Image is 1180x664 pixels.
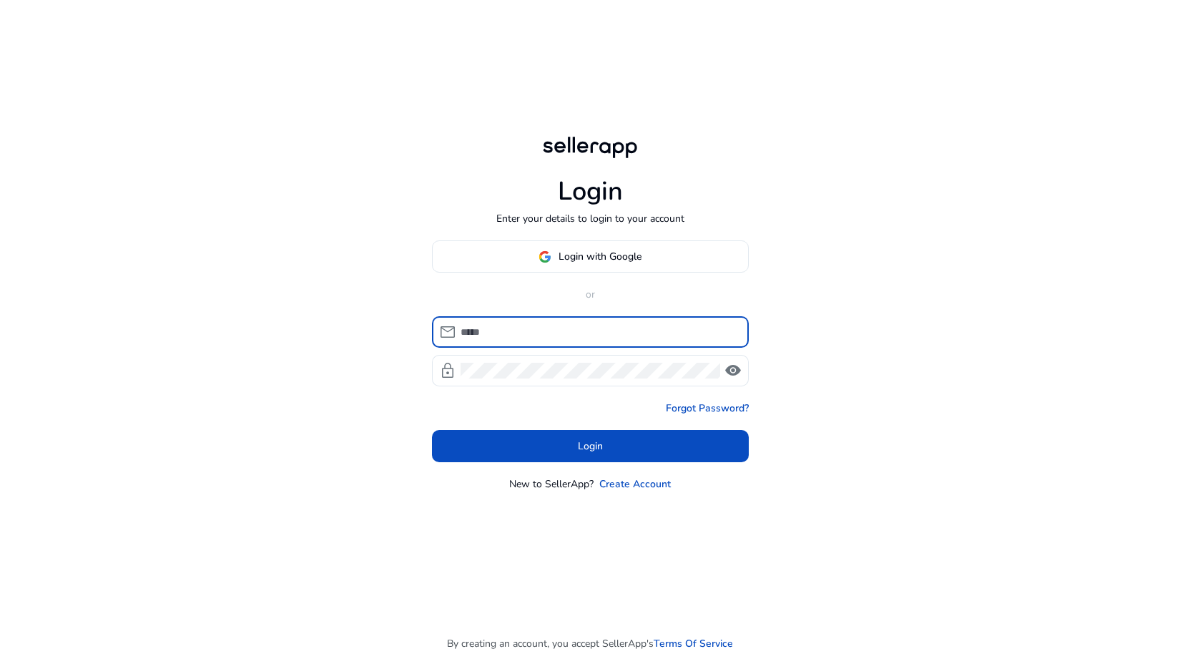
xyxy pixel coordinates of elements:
button: Login with Google [432,240,749,273]
span: mail [439,323,456,341]
a: Forgot Password? [666,401,749,416]
span: visibility [724,362,742,379]
span: Login with Google [559,249,641,264]
button: Login [432,430,749,462]
span: Login [578,439,603,454]
h1: Login [558,176,623,207]
p: Enter your details to login to your account [496,211,684,226]
p: or [432,287,749,302]
p: New to SellerApp? [509,477,594,492]
a: Terms Of Service [654,636,733,651]
a: Create Account [599,477,671,492]
img: google-logo.svg [539,250,551,263]
span: lock [439,362,456,379]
